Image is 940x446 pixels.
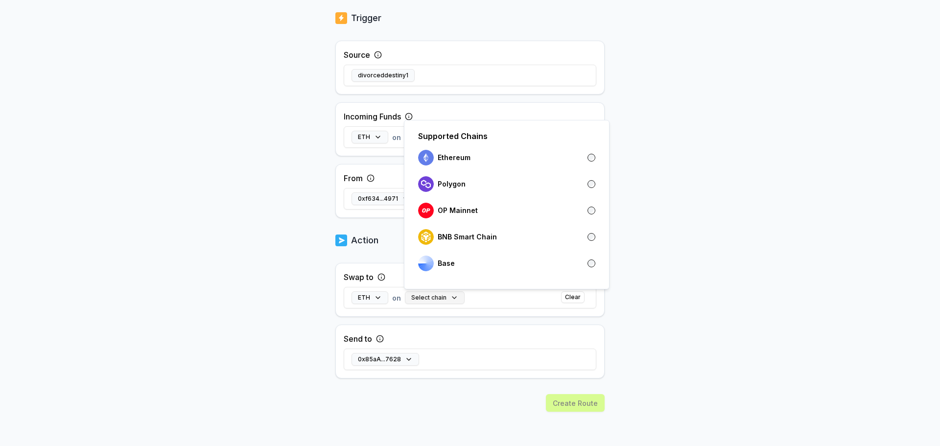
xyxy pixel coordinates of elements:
button: Clear [561,291,585,303]
img: logo [418,256,434,271]
label: Swap to [344,271,374,283]
button: ETH [352,291,388,304]
label: From [344,172,363,184]
p: Ethereum [438,154,470,162]
button: 0xf634...4971 [352,192,416,205]
button: Select chain [405,291,465,304]
img: logo [418,176,434,192]
p: Polygon [438,180,466,188]
label: Source [344,49,370,61]
button: ETH [352,131,388,143]
p: Base [438,259,455,267]
label: Send to [344,333,372,345]
img: logo [418,150,434,165]
img: logo [418,229,434,245]
img: logo [418,203,434,218]
p: BNB Smart Chain [438,233,497,241]
div: Select chain [404,120,610,289]
img: logo [335,234,347,247]
p: OP Mainnet [438,207,478,214]
p: Supported Chains [418,130,488,142]
button: divorceddestiny1 [352,69,415,82]
button: 0x85aA...7628 [352,353,419,366]
span: on [392,293,401,303]
p: Trigger [351,11,381,25]
span: on [392,132,401,142]
p: Action [351,234,378,247]
img: logo [335,11,347,25]
label: Incoming Funds [344,111,401,122]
